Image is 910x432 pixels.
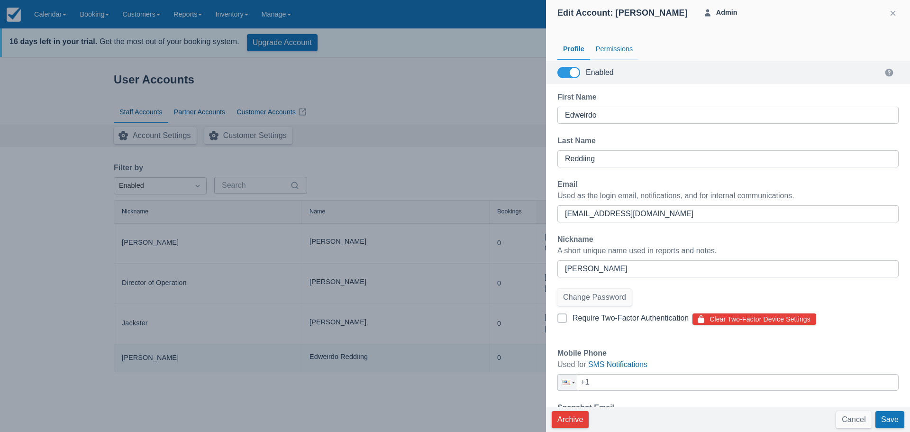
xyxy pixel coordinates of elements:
input: 1 (702) 123-4567 [557,374,899,391]
button: Clear Two-Factor Device Settings [692,313,816,325]
button: Archive [552,411,589,428]
button: Cancel [836,411,872,428]
div: United States: + 1 [559,375,577,390]
div: Permissions [590,38,638,60]
button: Save [875,411,904,428]
div: Edit Account: [PERSON_NAME] [557,8,688,18]
a: SMS Notifications [588,360,647,368]
button: Change Password [557,289,632,306]
div: Enabled [586,68,614,77]
div: Profile [557,38,590,60]
span: User [703,8,712,18]
div: Used for [557,359,899,370]
label: Nickname [557,234,597,245]
div: A short unique name used in reports and notes. [557,245,899,257]
strong: Admin [712,8,737,18]
div: Used as the login email, notifications, and for internal communications. [557,190,899,202]
label: Snapshot Email [557,402,618,414]
label: Email [557,179,582,190]
label: Last Name [557,135,600,147]
div: Require Two-Factor Authentication [573,313,689,323]
label: Mobile Phone [557,348,610,359]
label: First Name [557,92,601,103]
